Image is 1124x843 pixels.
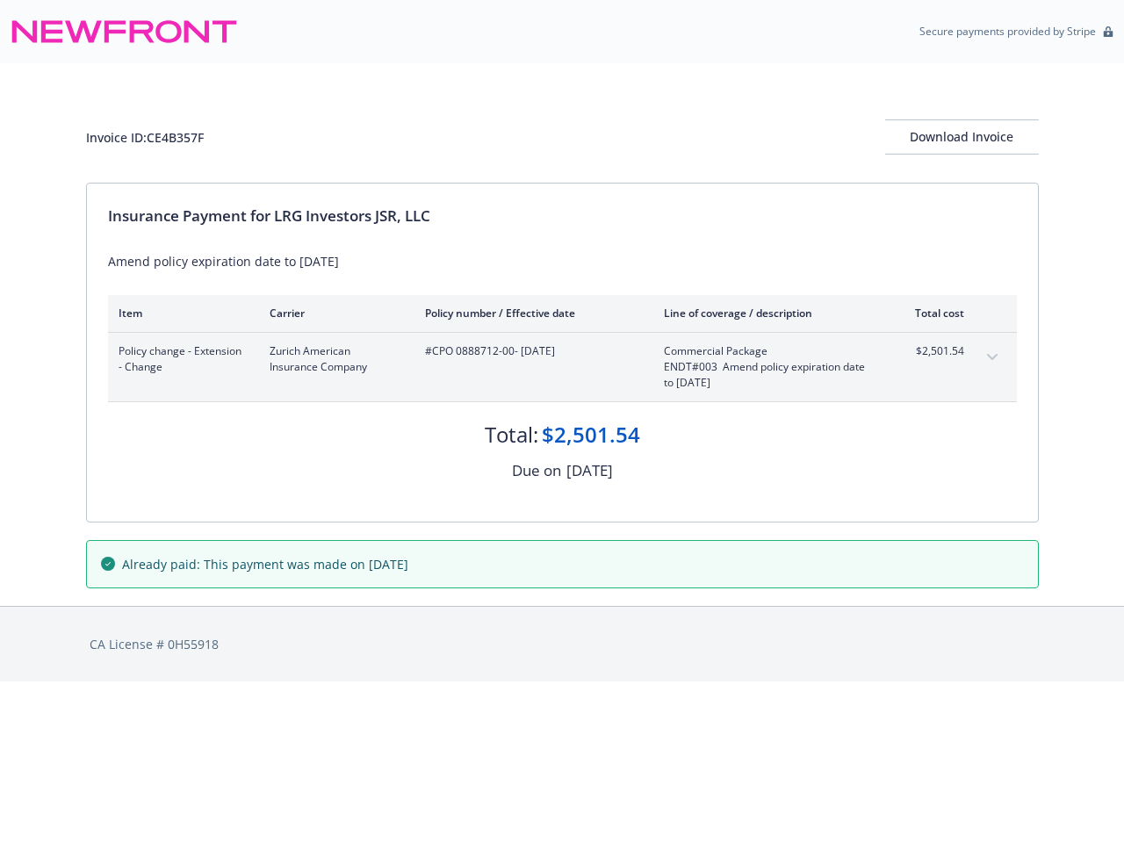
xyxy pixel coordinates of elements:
[512,459,561,482] div: Due on
[885,119,1039,155] button: Download Invoice
[108,205,1017,227] div: Insurance Payment for LRG Investors JSR, LLC
[898,306,964,321] div: Total cost
[86,128,204,147] div: Invoice ID: CE4B357F
[270,306,397,321] div: Carrier
[270,343,397,375] span: Zurich American Insurance Company
[664,359,870,391] span: ENDT#003 Amend policy expiration date to [DATE]
[90,635,1035,653] div: CA License # 0H55918
[542,420,640,450] div: $2,501.54
[885,120,1039,154] div: Download Invoice
[119,306,241,321] div: Item
[425,306,636,321] div: Policy number / Effective date
[664,343,870,391] span: Commercial PackageENDT#003 Amend policy expiration date to [DATE]
[108,333,1017,401] div: Policy change - Extension - ChangeZurich American Insurance Company#CPO 0888712-00- [DATE]Commerc...
[664,306,870,321] div: Line of coverage / description
[978,343,1006,371] button: expand content
[425,343,636,359] span: #CPO 0888712-00 - [DATE]
[485,420,538,450] div: Total:
[898,343,964,359] span: $2,501.54
[119,343,241,375] span: Policy change - Extension - Change
[919,24,1096,39] p: Secure payments provided by Stripe
[566,459,613,482] div: [DATE]
[664,343,870,359] span: Commercial Package
[108,252,1017,270] div: Amend policy expiration date to [DATE]
[122,555,408,573] span: Already paid: This payment was made on [DATE]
